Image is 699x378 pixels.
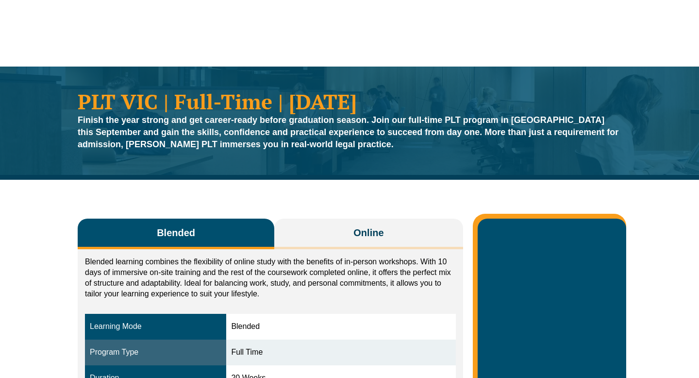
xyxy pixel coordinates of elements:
p: Blended learning combines the flexibility of online study with the benefits of in-person workshop... [85,257,456,299]
div: Blended [231,321,450,332]
div: Learning Mode [90,321,221,332]
div: Full Time [231,347,450,358]
span: Blended [157,226,195,240]
span: Online [353,226,383,240]
strong: Finish the year strong and get career-ready before graduation season. Join our full-time PLT prog... [78,115,618,149]
h1: PLT VIC | Full-Time | [DATE] [78,91,621,112]
div: Program Type [90,347,221,358]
